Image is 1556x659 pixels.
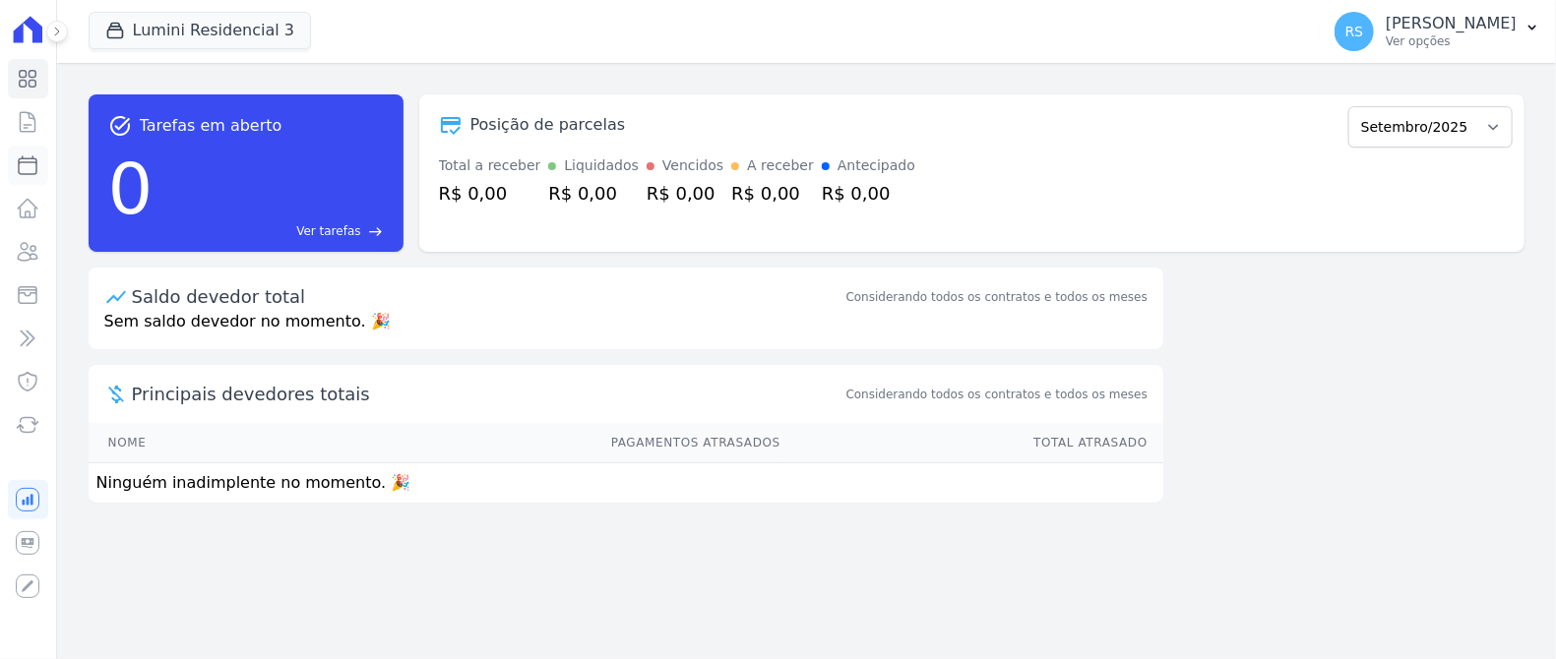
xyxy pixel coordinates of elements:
[731,180,814,207] div: R$ 0,00
[470,113,626,137] div: Posição de parcelas
[846,288,1148,306] div: Considerando todos os contratos e todos os meses
[369,224,384,239] span: east
[89,310,1163,349] p: Sem saldo devedor no momento. 🎉
[838,155,915,176] div: Antecipado
[1386,33,1517,49] p: Ver opções
[846,386,1148,403] span: Considerando todos os contratos e todos os meses
[160,222,383,240] a: Ver tarefas east
[140,114,282,138] span: Tarefas em aberto
[280,423,781,463] th: Pagamentos Atrasados
[439,180,541,207] div: R$ 0,00
[747,155,814,176] div: A receber
[132,283,842,310] div: Saldo devedor total
[89,12,311,49] button: Lumini Residencial 3
[1345,25,1364,38] span: RS
[89,423,280,463] th: Nome
[89,463,1163,504] td: Ninguém inadimplente no momento. 🎉
[1386,14,1517,33] p: [PERSON_NAME]
[781,423,1163,463] th: Total Atrasado
[439,155,541,176] div: Total a receber
[132,381,842,407] span: Principais devedores totais
[662,155,723,176] div: Vencidos
[564,155,639,176] div: Liquidados
[108,114,132,138] span: task_alt
[548,180,639,207] div: R$ 0,00
[108,138,154,240] div: 0
[822,180,915,207] div: R$ 0,00
[1319,4,1556,59] button: RS [PERSON_NAME] Ver opções
[296,222,360,240] span: Ver tarefas
[647,180,723,207] div: R$ 0,00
